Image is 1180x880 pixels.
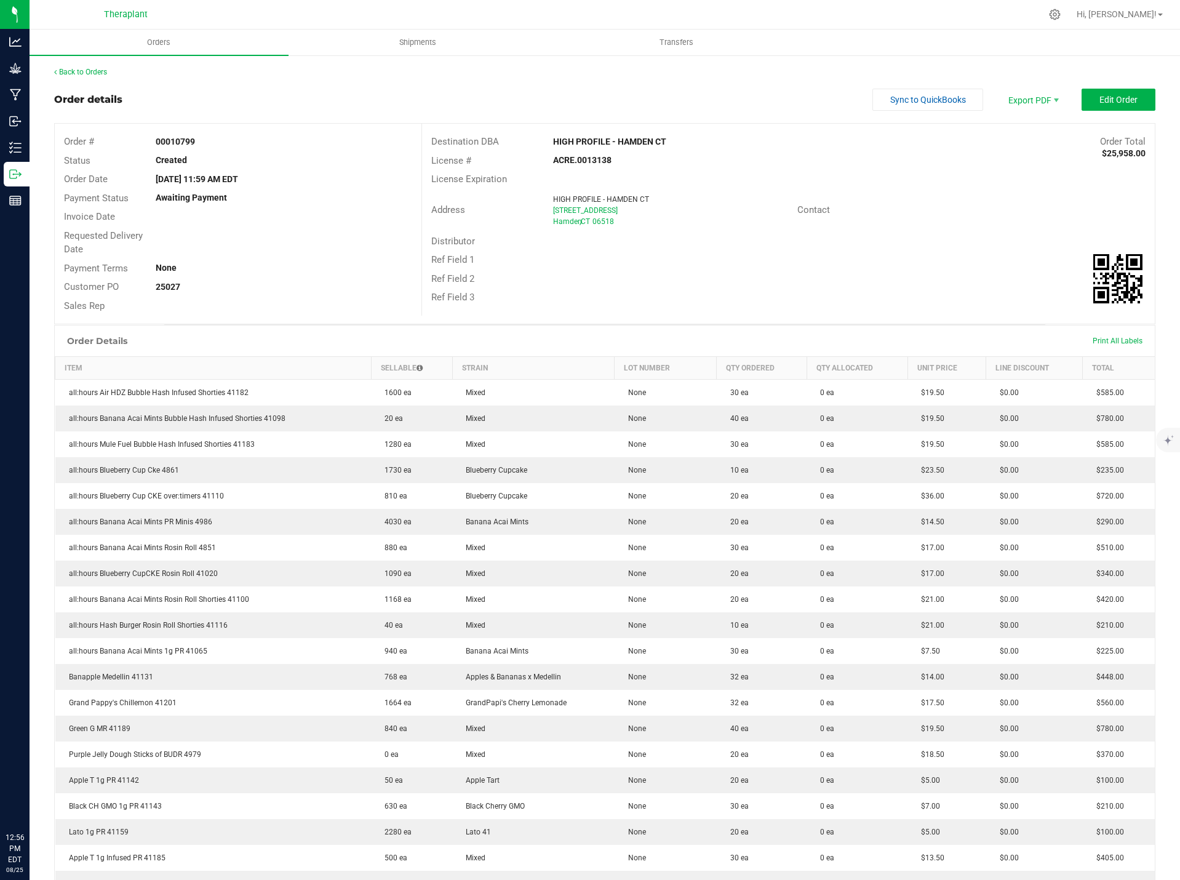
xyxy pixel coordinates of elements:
span: Sales Rep [64,300,105,311]
th: Sellable [371,357,452,380]
span: Grand Pappy's Chillemon 41201 [63,698,177,707]
span: None [622,776,646,785]
span: 500 ea [378,854,407,862]
span: Contact [797,204,830,215]
span: $19.50 [915,388,944,397]
span: 880 ea [378,543,407,552]
span: 0 ea [814,492,834,500]
span: 10 ea [724,466,749,474]
span: Ref Field 3 [431,292,474,303]
span: $7.50 [915,647,940,655]
span: None [622,621,646,630]
span: 1280 ea [378,440,412,449]
span: $14.00 [915,673,944,681]
span: $13.50 [915,854,944,862]
span: None [622,543,646,552]
strong: Created [156,155,187,165]
span: $19.50 [915,440,944,449]
a: Shipments [289,30,548,55]
span: Apple Tart [460,776,500,785]
a: Transfers [548,30,807,55]
th: Unit Price [907,357,986,380]
span: Requested Delivery Date [64,230,143,255]
span: 20 ea [724,595,749,604]
span: $420.00 [1090,595,1124,604]
iframe: Resource center unread badge [36,780,51,794]
img: Scan me! [1093,254,1142,303]
th: Line Discount [986,357,1083,380]
span: Hamden [553,217,582,226]
span: $0.00 [994,854,1019,862]
span: $0.00 [994,595,1019,604]
span: None [622,854,646,862]
span: $0.00 [994,828,1019,836]
span: Destination DBA [431,136,499,147]
span: 2280 ea [378,828,412,836]
span: all:hours Banana Acai Mints Bubble Hash Infused Shorties 41098 [63,414,285,423]
span: 1090 ea [378,569,412,578]
th: Lot Number [615,357,717,380]
span: $19.50 [915,414,944,423]
strong: HIGH PROFILE - HAMDEN CT [553,137,666,146]
span: Distributor [431,236,475,247]
span: $17.00 [915,543,944,552]
span: 40 ea [378,621,403,630]
span: $210.00 [1090,621,1124,630]
span: 32 ea [724,673,749,681]
button: Edit Order [1082,89,1155,111]
span: Status [64,155,90,166]
span: Mixed [460,621,485,630]
span: $19.50 [915,724,944,733]
span: CT [581,217,590,226]
inline-svg: Outbound [9,168,22,180]
span: 40 ea [724,724,749,733]
span: 0 ea [814,724,834,733]
inline-svg: Manufacturing [9,89,22,101]
span: 630 ea [378,802,407,810]
span: all:hours Banana Acai Mints 1g PR 41065 [63,647,207,655]
span: 40 ea [724,414,749,423]
span: [STREET_ADDRESS] [553,206,618,215]
span: $560.00 [1090,698,1124,707]
span: $0.00 [994,492,1019,500]
span: $780.00 [1090,414,1124,423]
strong: 25027 [156,282,180,292]
span: 810 ea [378,492,407,500]
span: Order Date [64,174,108,185]
span: None [622,750,646,759]
span: 30 ea [724,854,749,862]
span: 0 ea [814,466,834,474]
span: Sync to QuickBooks [890,95,966,105]
span: None [622,414,646,423]
p: 12:56 PM EDT [6,832,24,865]
span: $5.00 [915,776,940,785]
span: Apples & Bananas x Medellin [460,673,561,681]
span: 20 ea [724,828,749,836]
span: Blueberry Cupcake [460,466,527,474]
li: Export PDF [995,89,1069,111]
span: None [622,388,646,397]
span: 940 ea [378,647,407,655]
span: Blueberry Cupcake [460,492,527,500]
div: Manage settings [1047,9,1062,20]
span: $0.00 [994,569,1019,578]
th: Total [1083,357,1155,380]
span: Mixed [460,569,485,578]
span: 30 ea [724,543,749,552]
span: 0 ea [378,750,399,759]
span: Print All Labels [1093,337,1142,345]
a: Back to Orders [54,68,107,76]
span: $0.00 [994,440,1019,449]
strong: None [156,263,177,273]
a: Orders [30,30,289,55]
span: Payment Status [64,193,129,204]
span: GrandPapi's Cherry Lemonade [460,698,567,707]
span: 0 ea [814,543,834,552]
span: $0.00 [994,698,1019,707]
span: 1664 ea [378,698,412,707]
span: Transfers [643,37,710,48]
span: $0.00 [994,776,1019,785]
span: 06518 [592,217,614,226]
span: 0 ea [814,388,834,397]
span: None [622,440,646,449]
